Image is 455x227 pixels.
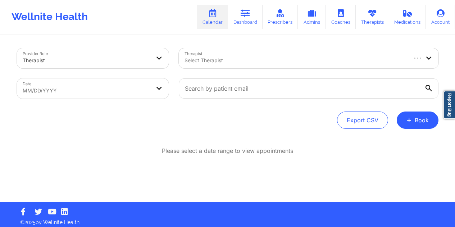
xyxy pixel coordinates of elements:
a: Prescribers [263,5,298,29]
a: Admins [298,5,326,29]
a: Dashboard [228,5,263,29]
span: + [406,118,412,122]
button: Export CSV [337,112,388,129]
a: Medications [389,5,426,29]
a: Account [426,5,455,29]
a: Report Bug [443,91,455,119]
p: Please select a date range to view appointments [162,147,293,155]
input: Search by patient email [179,78,438,99]
p: © 2025 by Wellnite Health [15,214,440,226]
div: Therapist [23,53,151,68]
button: +Book [397,112,438,129]
a: Coaches [326,5,356,29]
a: Calendar [197,5,228,29]
a: Therapists [356,5,389,29]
